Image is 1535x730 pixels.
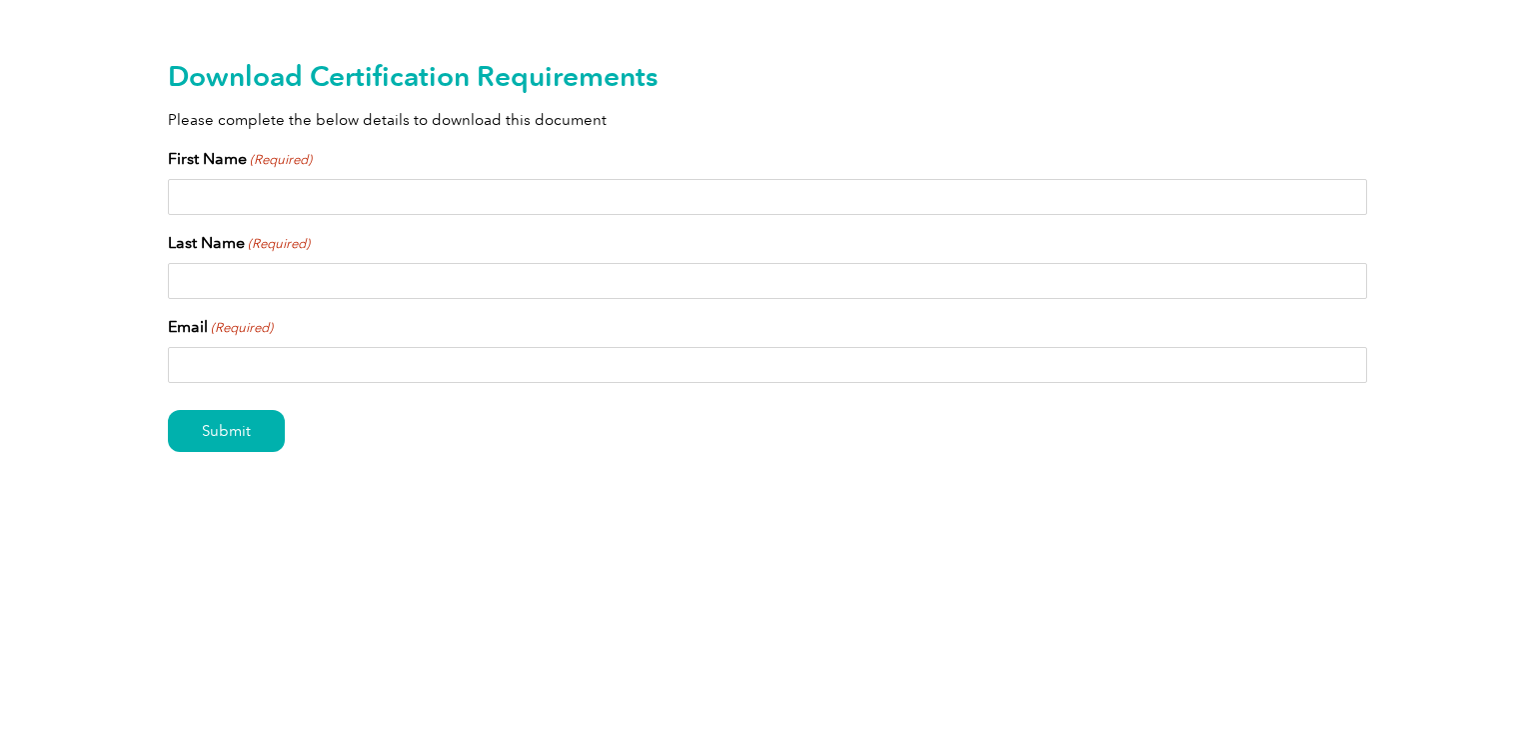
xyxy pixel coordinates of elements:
span: (Required) [249,150,313,170]
input: Submit [168,410,285,452]
h2: Download Certification Requirements [168,60,1367,92]
p: Please complete the below details to download this document [168,109,1367,131]
label: First Name [168,147,312,171]
label: Last Name [168,231,310,255]
span: (Required) [210,318,274,338]
label: Email [168,315,273,339]
span: (Required) [247,234,311,254]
